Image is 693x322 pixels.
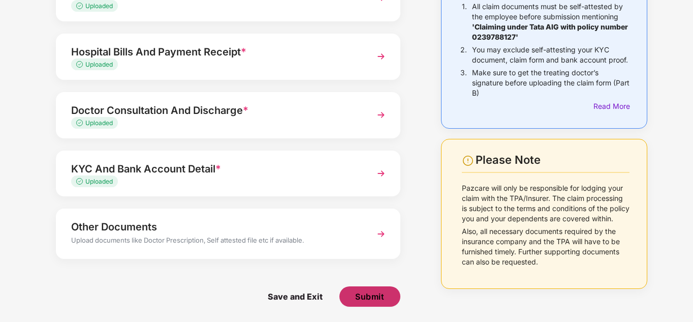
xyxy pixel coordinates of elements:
[71,44,359,60] div: Hospital Bills And Payment Receipt
[472,45,629,65] p: You may exclude self-attesting your KYC document, claim form and bank account proof.
[372,164,390,183] img: svg+xml;base64,PHN2ZyBpZD0iTmV4dCIgeG1sbnM9Imh0dHA6Ly93d3cudzMub3JnLzIwMDAvc3ZnIiB3aWR0aD0iMzYiIG...
[462,2,467,42] p: 1.
[85,2,113,10] span: Uploaded
[372,47,390,66] img: svg+xml;base64,PHN2ZyBpZD0iTmV4dCIgeG1sbnM9Imh0dHA6Ly93d3cudzMub3JnLzIwMDAvc3ZnIiB3aWR0aD0iMzYiIG...
[339,286,400,307] button: Submit
[85,61,113,68] span: Uploaded
[472,22,628,41] b: 'Claiming under Tata AIG with policy number 0239788127'
[462,183,630,224] p: Pazcare will only be responsible for lodging your claim with the TPA/Insurer. The claim processin...
[460,68,467,98] p: 3.
[85,119,113,127] span: Uploaded
[85,178,113,185] span: Uploaded
[76,120,85,126] img: svg+xml;base64,PHN2ZyB4bWxucz0iaHR0cDovL3d3dy53My5vcmcvMjAwMC9zdmciIHdpZHRoPSIxMy4zMzMiIGhlaWdodD...
[76,3,85,9] img: svg+xml;base64,PHN2ZyB4bWxucz0iaHR0cDovL3d3dy53My5vcmcvMjAwMC9zdmciIHdpZHRoPSIxMy4zMzMiIGhlaWdodD...
[472,2,629,42] p: All claim documents must be self-attested by the employee before submission mentioning
[71,219,359,235] div: Other Documents
[71,102,359,119] div: Doctor Consultation And Discharge
[462,226,630,267] p: Also, all necessary documents required by the insurance company and the TPA will have to be furni...
[593,101,629,112] div: Read More
[372,106,390,124] img: svg+xml;base64,PHN2ZyBpZD0iTmV4dCIgeG1sbnM9Imh0dHA6Ly93d3cudzMub3JnLzIwMDAvc3ZnIiB3aWR0aD0iMzYiIG...
[258,286,333,307] span: Save and Exit
[476,153,629,167] div: Please Note
[462,155,474,167] img: svg+xml;base64,PHN2ZyBpZD0iV2FybmluZ18tXzI0eDI0IiBkYXRhLW5hbWU9Ildhcm5pbmcgLSAyNHgyNCIgeG1sbnM9Im...
[472,68,629,98] p: Make sure to get the treating doctor’s signature before uploading the claim form (Part B)
[71,235,359,248] div: Upload documents like Doctor Prescription, Self attested file etc if available.
[460,45,467,65] p: 2.
[76,178,85,185] img: svg+xml;base64,PHN2ZyB4bWxucz0iaHR0cDovL3d3dy53My5vcmcvMjAwMC9zdmciIHdpZHRoPSIxMy4zMzMiIGhlaWdodD...
[372,225,390,243] img: svg+xml;base64,PHN2ZyBpZD0iTmV4dCIgeG1sbnM9Imh0dHA6Ly93d3cudzMub3JnLzIwMDAvc3ZnIiB3aWR0aD0iMzYiIG...
[355,291,384,302] span: Submit
[76,61,85,68] img: svg+xml;base64,PHN2ZyB4bWxucz0iaHR0cDovL3d3dy53My5vcmcvMjAwMC9zdmciIHdpZHRoPSIxMy4zMzMiIGhlaWdodD...
[71,161,359,177] div: KYC And Bank Account Detail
